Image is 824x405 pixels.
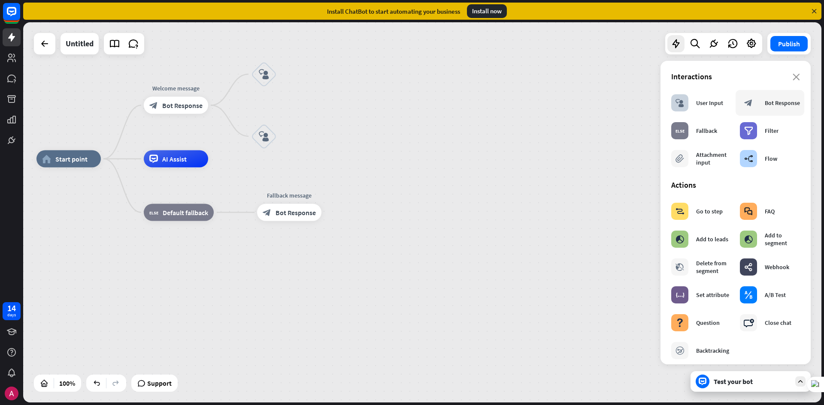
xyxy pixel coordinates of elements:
[467,4,507,18] div: Install now
[7,3,33,29] button: Open LiveChat chat widget
[765,99,800,107] div: Bot Response
[744,291,753,299] i: block_ab_testing
[696,347,729,354] div: Backtracking
[671,72,800,81] div: Interactions
[676,235,684,243] i: block_add_to_segment
[163,208,208,217] span: Default fallback
[765,291,786,299] div: A/B Test
[676,126,685,135] i: block_fallback
[743,318,754,327] i: block_close_chat
[259,69,269,79] i: block_user_input
[765,127,779,135] div: Filter
[714,377,791,386] div: Test your bot
[744,126,753,135] i: filter
[276,208,316,217] span: Bot Response
[744,99,753,107] i: block_bot_response
[696,207,723,215] div: Go to step
[696,259,731,275] div: Delete from segment
[676,154,684,163] i: block_attachment
[149,208,158,217] i: block_fallback
[162,155,187,163] span: AI Assist
[696,235,728,243] div: Add to leads
[7,312,16,318] div: days
[744,154,753,163] i: builder_tree
[66,33,94,54] div: Untitled
[42,155,51,163] i: home_2
[676,346,685,355] i: block_backtracking
[765,231,800,247] div: Add to segment
[147,376,172,390] span: Support
[770,36,808,51] button: Publish
[55,155,88,163] span: Start point
[696,291,729,299] div: Set attribute
[765,263,789,271] div: Webhook
[696,99,723,107] div: User Input
[259,131,269,141] i: block_user_input
[149,101,158,110] i: block_bot_response
[793,74,800,81] i: close
[765,155,777,162] div: Flow
[744,235,753,243] i: block_add_to_segment
[251,191,328,200] div: Fallback message
[7,304,16,312] div: 14
[696,127,717,135] div: Fallback
[162,101,203,110] span: Bot Response
[263,208,271,217] i: block_bot_response
[676,291,685,299] i: block_set_attribute
[137,84,215,93] div: Welcome message
[696,319,720,327] div: Question
[676,318,684,327] i: block_question
[765,207,775,215] div: FAQ
[696,151,731,166] div: Attachment input
[765,319,791,327] div: Close chat
[744,263,753,271] i: webhooks
[676,207,685,216] i: block_goto
[676,99,684,107] i: block_user_input
[3,302,21,320] a: 14 days
[671,180,800,190] div: Actions
[744,207,753,216] i: block_faq
[676,263,684,271] i: block_delete_from_segment
[327,7,460,15] div: Install ChatBot to start automating your business
[57,376,78,390] div: 100%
